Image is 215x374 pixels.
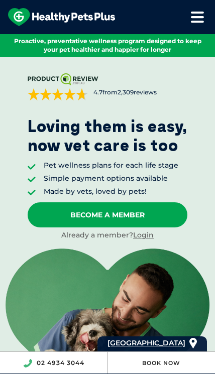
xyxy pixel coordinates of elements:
[28,202,187,227] a: Become A Member
[44,161,178,171] li: Pet wellness plans for each life stage
[142,359,180,366] a: Book Now
[23,359,32,367] img: location_phone.svg
[107,338,185,347] span: [GEOGRAPHIC_DATA]
[93,88,102,96] strong: 4.7
[92,88,157,97] span: from
[28,116,187,155] p: Loving them is easy, now vet care is too
[189,338,197,349] img: location_pin.svg
[28,88,88,100] div: 4.7 out of 5 stars
[37,359,84,366] a: 02 4934 3044
[28,73,187,100] a: 4.7from2,309reviews
[44,187,178,197] li: Made by vets, loved by pets!
[107,336,185,350] a: [GEOGRAPHIC_DATA]
[14,37,201,53] span: Proactive, preventative wellness program designed to keep your pet healthier and happier for longer
[44,174,178,184] li: Simple payment options available
[28,230,187,240] div: Already a member?
[133,230,154,239] a: Login
[8,8,115,26] img: hpp-logo
[118,88,157,96] span: 2,309 reviews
